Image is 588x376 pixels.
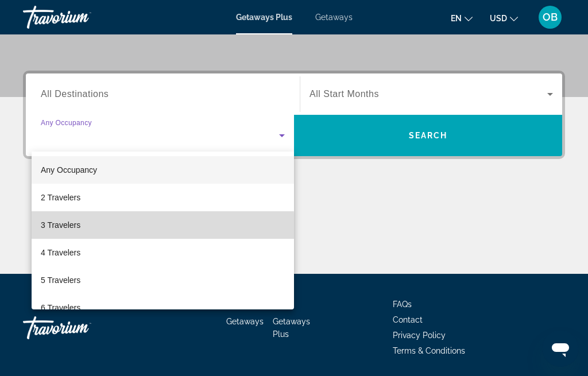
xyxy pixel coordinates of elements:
span: 6 Travelers [41,301,80,315]
iframe: Кнопка для запуску вікна повідомлень [542,330,579,367]
span: Any Occupancy [41,165,97,175]
span: 2 Travelers [41,191,80,204]
span: 5 Travelers [41,273,80,287]
span: 3 Travelers [41,218,80,232]
span: 4 Travelers [41,246,80,259]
